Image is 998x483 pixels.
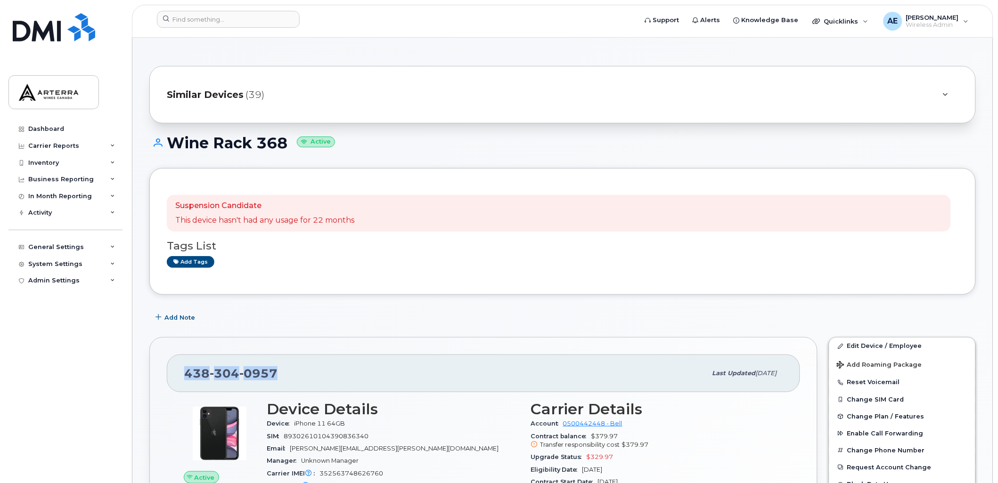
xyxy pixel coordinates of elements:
span: Account [531,420,563,427]
span: Upgrade Status [531,453,587,460]
h3: Device Details [267,401,519,418]
span: Last updated [712,370,756,377]
span: iPhone 11 64GB [294,420,345,427]
span: Change Plan / Features [847,413,924,420]
button: Enable Call Forwarding [829,425,975,442]
span: $329.97 [587,453,614,460]
span: Carrier IMEI [267,470,319,477]
button: Add Note [149,309,203,326]
span: Email [267,445,290,452]
a: Add tags [167,256,214,268]
span: 304 [210,366,239,380]
span: Similar Devices [167,88,244,102]
h3: Tags List [167,240,958,252]
span: [PERSON_NAME][EMAIL_ADDRESS][PERSON_NAME][DOMAIN_NAME] [290,445,499,452]
small: Active [297,137,335,147]
h1: Wine Rack 368 [149,135,976,151]
span: (39) [245,88,264,102]
span: 352563748626760 [319,470,383,477]
a: 0500442448 - Bell [563,420,622,427]
h3: Carrier Details [531,401,783,418]
span: Add Roaming Package [837,361,922,370]
a: Edit Device / Employee [829,338,975,354]
span: Active [195,473,215,482]
span: $379.97 [531,433,783,450]
span: [DATE] [582,466,603,473]
span: Transfer responsibility cost [540,441,620,448]
button: Add Roaming Package [829,354,975,374]
span: Manager [267,457,301,464]
span: SIM [267,433,284,440]
p: Suspension Candidate [175,201,354,211]
span: Unknown Manager [301,457,359,464]
button: Change Plan / Features [829,408,975,425]
button: Change SIM Card [829,391,975,408]
span: Add Note [164,313,195,322]
span: Eligibility Date [531,466,582,473]
span: $379.97 [622,441,649,448]
span: [DATE] [756,370,777,377]
button: Request Account Change [829,459,975,476]
img: iPhone_11.jpg [191,405,248,462]
span: 89302610104390836340 [284,433,368,440]
span: Contract balance [531,433,591,440]
span: Device [267,420,294,427]
span: 438 [184,366,278,380]
span: 0957 [239,366,278,380]
button: Reset Voicemail [829,374,975,391]
span: Enable Call Forwarding [847,430,924,437]
p: This device hasn't had any usage for 22 months [175,215,354,226]
button: Change Phone Number [829,442,975,459]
